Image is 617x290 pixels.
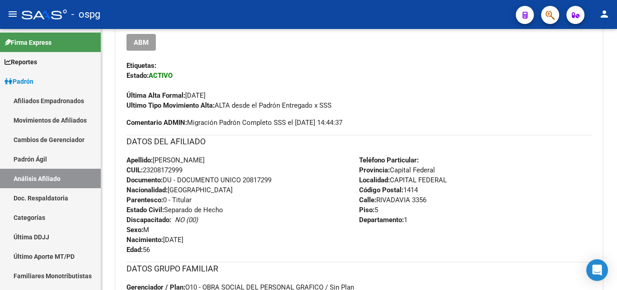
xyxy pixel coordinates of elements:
strong: Comentario ADMIN: [126,119,187,127]
mat-icon: person [599,9,610,19]
span: ABM [134,38,149,47]
h3: DATOS GRUPO FAMILIAR [126,262,592,275]
span: ALTA desde el Padrón Entregado x SSS [126,101,332,109]
span: Capital Federal [359,166,435,174]
strong: ACTIVO [149,71,173,80]
button: ABM [126,34,156,51]
strong: Documento: [126,176,163,184]
strong: Código Postal: [359,186,403,194]
strong: CUIL: [126,166,143,174]
strong: Etiquetas: [126,62,156,70]
span: Firma Express [5,38,51,48]
i: NO (00) [175,216,198,224]
span: M [126,226,149,234]
span: CAPITAL FEDERAL [359,176,447,184]
span: Separado de Hecho [126,206,223,214]
strong: Discapacitado: [126,216,171,224]
strong: Edad: [126,246,143,254]
span: Migración Padrón Completo SSS el [DATE] 14:44:37 [126,118,342,128]
strong: Provincia: [359,166,390,174]
span: 0 - Titular [126,196,192,204]
strong: Nacimiento: [126,236,163,244]
span: [PERSON_NAME] [126,156,205,164]
strong: Piso: [359,206,374,214]
span: 56 [126,246,150,254]
span: RIVADAVIA 3356 [359,196,426,204]
strong: Calle: [359,196,376,204]
span: Padrón [5,76,33,86]
strong: Localidad: [359,176,390,184]
strong: Última Alta Formal: [126,91,185,100]
span: [GEOGRAPHIC_DATA] [126,186,233,194]
strong: Ultimo Tipo Movimiento Alta: [126,101,215,109]
span: Reportes [5,57,37,67]
span: 23208172999 [126,166,182,174]
strong: Teléfono Particular: [359,156,419,164]
span: 1414 [359,186,418,194]
span: [DATE] [126,91,206,100]
mat-icon: menu [7,9,18,19]
strong: Estado: [126,71,149,80]
strong: Parentesco: [126,196,163,204]
span: DU - DOCUMENTO UNICO 20817299 [126,176,271,184]
strong: Estado Civil: [126,206,164,214]
strong: Apellido: [126,156,153,164]
strong: Sexo: [126,226,143,234]
strong: Nacionalidad: [126,186,168,194]
strong: Departamento: [359,216,404,224]
span: [DATE] [126,236,183,244]
div: Open Intercom Messenger [586,259,608,281]
span: 5 [359,206,378,214]
span: - ospg [71,5,100,24]
h3: DATOS DEL AFILIADO [126,135,592,148]
span: 1 [359,216,407,224]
